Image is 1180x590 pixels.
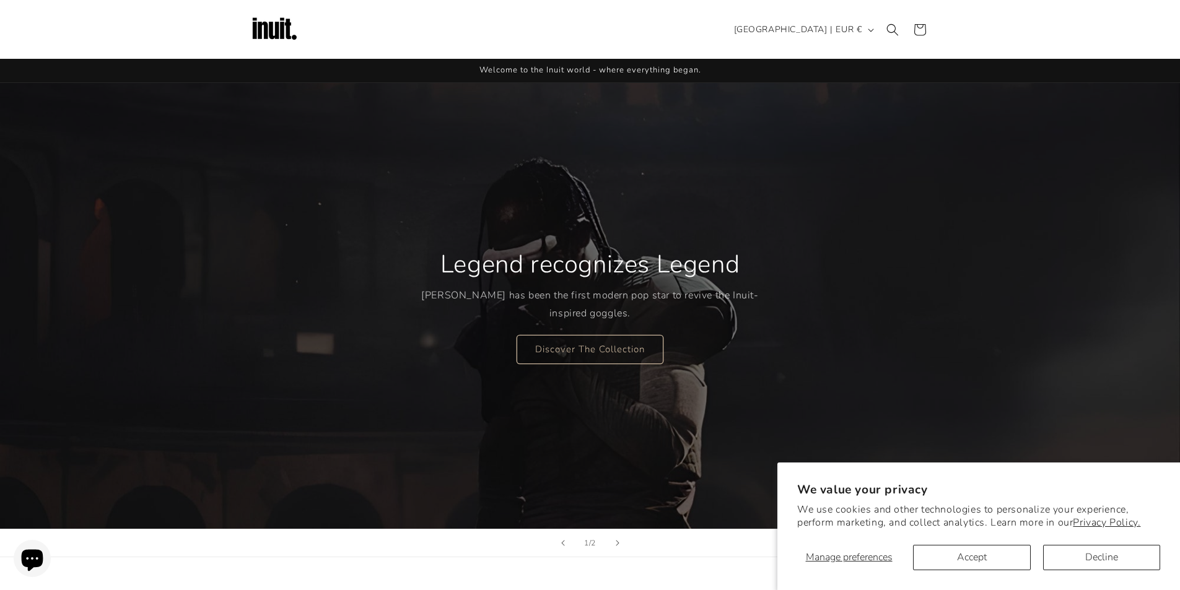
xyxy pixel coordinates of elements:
[584,537,589,549] span: 1
[10,540,55,580] inbox-online-store-chat: Shopify online store chat
[879,16,906,43] summary: Search
[250,59,931,82] div: Announcement
[797,482,1160,498] h2: We value your privacy
[591,537,596,549] span: 2
[797,545,901,570] button: Manage preferences
[727,18,879,41] button: [GEOGRAPHIC_DATA] | EUR €
[913,545,1030,570] button: Accept
[797,503,1160,529] p: We use cookies and other technologies to personalize your experience, perform marketing, and coll...
[604,529,631,557] button: Next slide
[806,550,893,564] span: Manage preferences
[440,248,740,280] h2: Legend recognizes Legend
[1043,545,1160,570] button: Decline
[517,334,663,363] a: Discover The Collection
[421,287,759,323] p: [PERSON_NAME] has been the first modern pop star to revive the Inuit-inspired goggles.
[1073,516,1140,529] a: Privacy Policy.
[479,64,701,76] span: Welcome to the Inuit world - where everything began.
[549,529,577,557] button: Previous slide
[250,5,299,54] img: Inuit Logo
[589,537,592,549] span: /
[734,23,862,36] span: [GEOGRAPHIC_DATA] | EUR €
